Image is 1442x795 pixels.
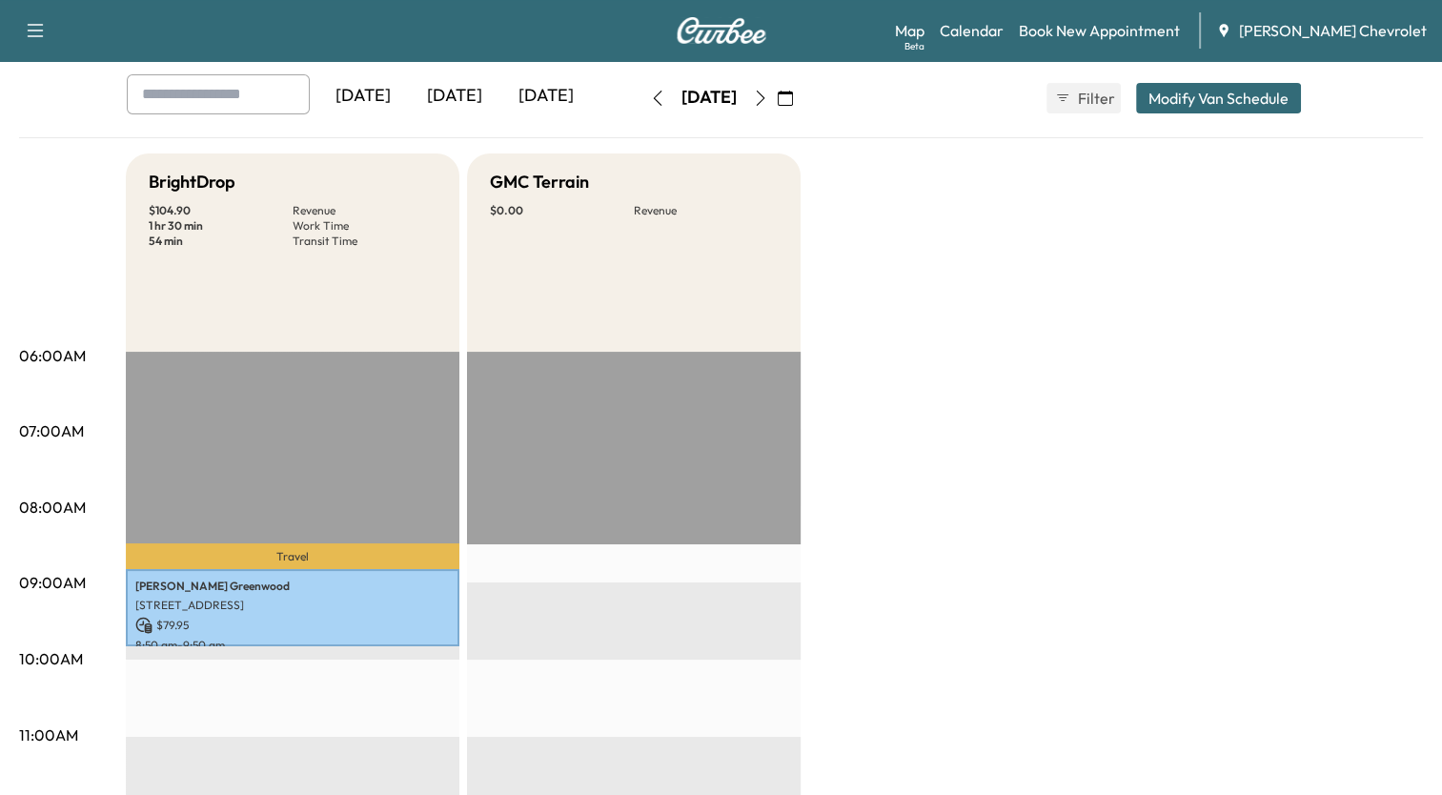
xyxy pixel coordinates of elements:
p: [PERSON_NAME] Greenwood [135,579,450,594]
a: MapBeta [895,19,924,42]
p: 08:00AM [19,496,86,519]
p: 07:00AM [19,419,84,442]
p: 10:00AM [19,647,83,670]
p: Work Time [293,218,437,234]
p: $ 0.00 [490,203,634,218]
div: [DATE] [317,74,409,118]
button: Modify Van Schedule [1136,83,1301,113]
span: [PERSON_NAME] Chevrolet [1239,19,1427,42]
div: [DATE] [409,74,500,118]
p: Revenue [634,203,778,218]
div: [DATE] [681,86,737,110]
p: 06:00AM [19,344,86,367]
img: Curbee Logo [676,17,767,44]
p: 09:00AM [19,571,86,594]
p: $ 79.95 [135,617,450,634]
p: Travel [126,543,459,569]
p: 11:00AM [19,724,78,746]
a: Book New Appointment [1019,19,1180,42]
a: Calendar [940,19,1004,42]
span: Filter [1078,87,1112,110]
p: 8:50 am - 9:50 am [135,638,450,653]
p: $ 104.90 [149,203,293,218]
p: Transit Time [293,234,437,249]
div: Beta [904,39,924,53]
p: [STREET_ADDRESS] [135,598,450,613]
h5: BrightDrop [149,169,235,195]
p: 1 hr 30 min [149,218,293,234]
h5: GMC Terrain [490,169,589,195]
p: Revenue [293,203,437,218]
button: Filter [1046,83,1121,113]
p: 54 min [149,234,293,249]
div: [DATE] [500,74,592,118]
